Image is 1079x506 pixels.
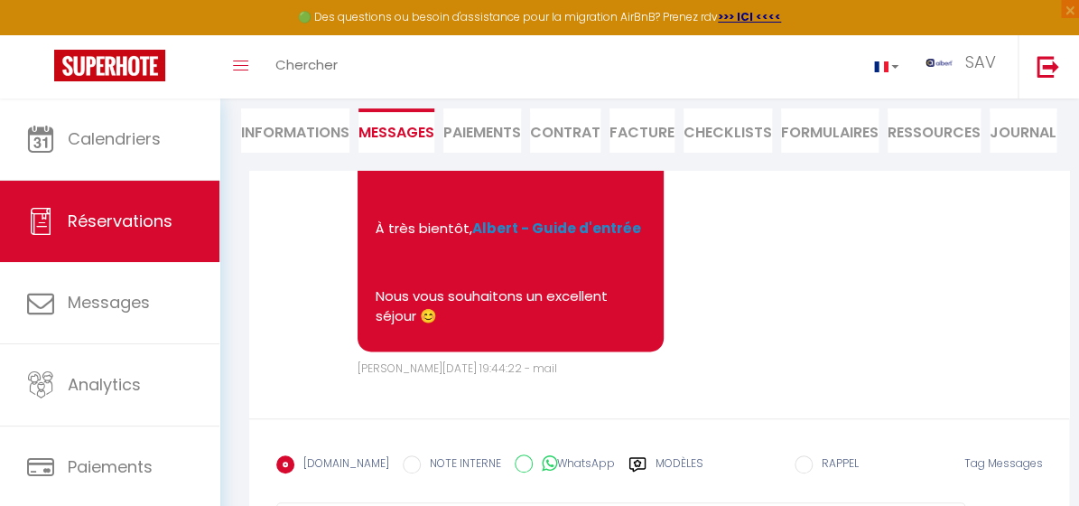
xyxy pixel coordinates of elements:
[376,286,646,327] p: Nous vous souhaitons un excellent séjour 😊
[888,108,981,153] li: Ressources
[472,219,641,238] a: Albert - Guide d'entrée
[990,108,1056,153] li: Journal
[443,108,521,153] li: Paiements
[656,455,703,487] label: Modèles
[68,373,141,396] span: Analytics
[1037,55,1059,78] img: logout
[926,59,953,67] img: ...
[68,210,172,232] span: Réservations
[294,455,389,475] label: [DOMAIN_NAME]
[421,455,501,475] label: NOTE INTERNE
[68,455,153,478] span: Paiements
[262,35,351,98] a: Chercher
[530,108,600,153] li: Contrat
[68,291,150,314] span: Messages
[68,127,161,150] span: Calendriers
[275,55,338,74] span: Chercher
[358,361,557,376] span: [PERSON_NAME][DATE] 19:44:22 - mail
[964,51,995,73] span: SAV
[963,455,1042,471] span: Tag Messages
[54,50,165,81] img: Super Booking
[241,108,349,153] li: Informations
[781,108,879,153] li: FORMULAIRES
[533,454,615,474] label: WhatsApp
[718,9,781,24] a: >>> ICI <<<<
[358,122,434,143] span: Messages
[609,108,674,153] li: Facture
[376,219,646,239] p: À très bientôt,
[912,35,1018,98] a: ... SAV
[684,108,772,153] li: CHECKLISTS
[813,455,859,475] label: RAPPEL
